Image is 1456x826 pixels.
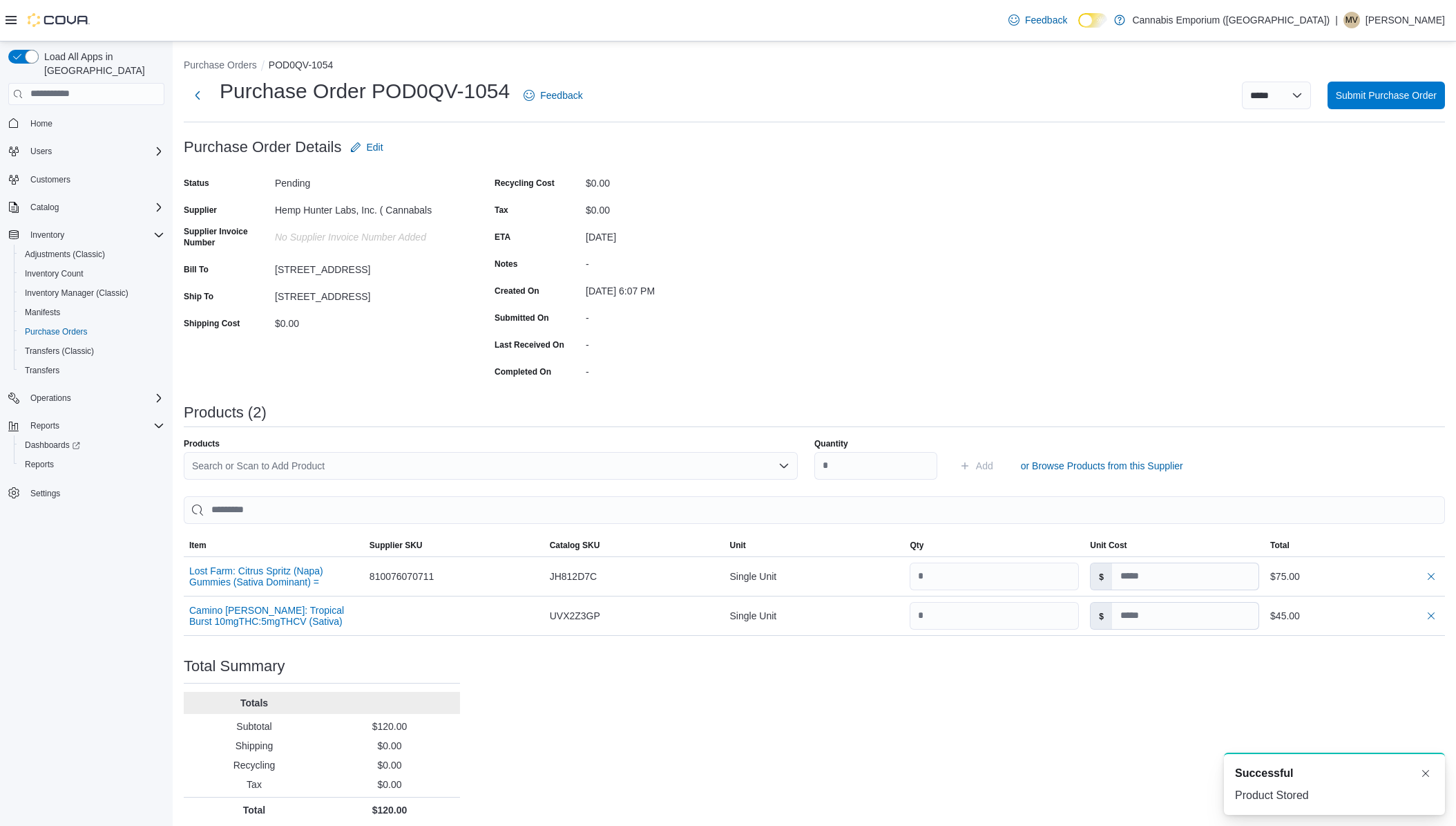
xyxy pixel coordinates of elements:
label: Bill To [184,264,209,275]
div: [DATE] [586,226,771,243]
label: Status [184,178,209,189]
div: Hemp Hunter Labs, Inc. ( Cannabals [275,199,460,216]
span: UVX2Z3GP [550,608,600,624]
div: $45.00 [1270,608,1439,624]
button: Add [954,452,999,480]
span: Edit [367,140,383,154]
span: Inventory Count [25,268,84,279]
p: $0.00 [325,758,454,772]
h3: Total Summary [184,658,285,675]
button: Operations [25,390,77,406]
span: 810076070711 [370,568,434,585]
span: Inventory Manager (Classic) [25,288,128,299]
span: Settings [25,484,164,501]
span: Transfers [19,362,164,379]
span: Reports [19,456,164,473]
div: Pending [275,172,460,189]
span: Transfers (Classic) [25,346,94,357]
span: Operations [25,390,164,406]
a: Feedback [1003,6,1073,34]
div: $75.00 [1270,568,1439,585]
a: Customers [25,171,76,188]
span: Purchase Orders [19,323,164,340]
span: Reports [25,417,164,434]
button: Qty [904,534,1084,556]
label: Completed On [495,366,551,377]
button: or Browse Products from this Supplier [1015,452,1189,480]
button: Unit Cost [1084,534,1265,556]
div: - [586,253,771,270]
p: Cannabis Emporium ([GEOGRAPHIC_DATA]) [1132,12,1330,28]
nav: An example of EuiBreadcrumbs [184,58,1445,75]
p: $120.00 [325,803,454,817]
label: Last Received On [495,339,564,350]
span: Inventory [25,227,164,243]
span: Transfers (Classic) [19,343,164,359]
label: Supplier [184,205,217,216]
p: $0.00 [325,739,454,753]
button: Unit [725,534,905,556]
div: - [586,361,771,377]
p: [PERSON_NAME] [1366,12,1445,28]
div: $0.00 [586,172,771,189]
span: Feedback [540,88,582,102]
button: Dismiss toast [1417,765,1434,782]
span: Successful [1235,765,1293,782]
button: Total [1265,534,1445,556]
p: Recycling [189,758,319,772]
span: Inventory Count [19,265,164,282]
p: $0.00 [325,778,454,791]
label: Ship To [184,291,213,302]
div: No Supplier Invoice Number added [275,226,460,243]
label: Quantity [814,438,848,449]
button: Settings [3,482,170,503]
label: Recycling Cost [495,178,555,189]
div: Product Stored [1235,787,1434,804]
span: JH812D7C [550,568,597,585]
button: Reports [25,417,65,434]
span: Dark Mode [1078,28,1079,28]
span: Dashboards [19,437,164,453]
span: Add [976,459,993,473]
div: Single Unit [725,602,905,630]
button: Camino [PERSON_NAME]: Tropical Burst 10mgTHC:5mgTHCV (Sativa) [189,605,358,627]
span: MV [1345,12,1358,28]
span: Customers [25,171,164,188]
span: Unit Cost [1090,540,1127,551]
input: Dark Mode [1078,13,1107,28]
span: Manifests [25,307,60,318]
label: ETA [495,232,510,243]
a: Feedback [518,82,588,109]
span: Reports [25,459,54,470]
label: Products [184,438,220,449]
button: Reports [14,455,170,474]
nav: Complex example [8,108,164,539]
label: Created On [495,285,539,297]
span: Catalog [25,199,164,216]
p: | [1335,12,1338,28]
button: Purchase Orders [14,322,170,341]
span: Item [189,540,207,551]
span: Qty [910,540,923,551]
span: Manifests [19,304,164,321]
p: Subtotal [189,720,319,733]
span: Inventory [30,229,64,241]
div: Michael Valentin [1343,12,1360,28]
button: POD0QV-1054 [269,59,333,71]
span: Submit Purchase Order [1336,88,1437,102]
button: Inventory [25,227,70,243]
button: Open list of options [778,460,789,471]
span: Transfers [25,365,59,376]
a: Home [25,115,58,132]
h1: Purchase Order POD0QV-1054 [220,77,510,105]
h3: Purchase Order Details [184,139,342,156]
a: Transfers (Classic) [19,343,99,359]
label: Notes [495,259,517,270]
label: $ [1091,603,1112,629]
div: [STREET_ADDRESS] [275,285,460,302]
div: Single Unit [725,563,905,590]
span: Users [30,146,52,157]
button: Manifests [14,303,170,322]
span: Home [30,118,52,129]
a: Settings [25,485,66,502]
